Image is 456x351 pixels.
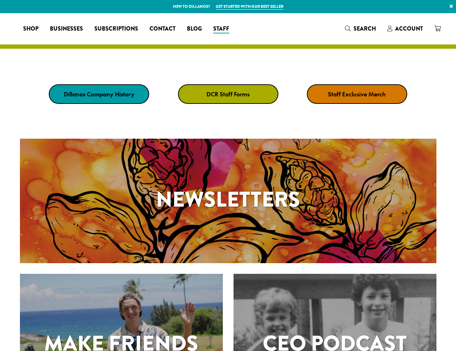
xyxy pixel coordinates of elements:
a: Search [339,23,382,34]
span: Businesses [50,25,83,33]
a: Get started with our best seller [216,4,283,10]
h1: Newsletters [20,184,436,216]
span: Blog [187,25,202,33]
span: Shop [23,25,38,33]
span: Account [395,25,423,33]
strong: DCR Staff Forms [206,90,250,98]
a: Dillanos Company History [49,84,149,104]
a: Newsletters [20,139,436,263]
span: Staff [213,25,229,33]
a: DCR Staff Forms [178,84,278,104]
a: Shop [17,23,44,34]
a: Staff Exclusive Merch [307,84,407,104]
span: Search [353,25,376,33]
a: Staff [208,23,235,34]
strong: Dillanos Company History [64,90,135,98]
span: Subscriptions [94,25,138,33]
span: Contact [150,25,175,33]
strong: Staff Exclusive Merch [328,90,386,98]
